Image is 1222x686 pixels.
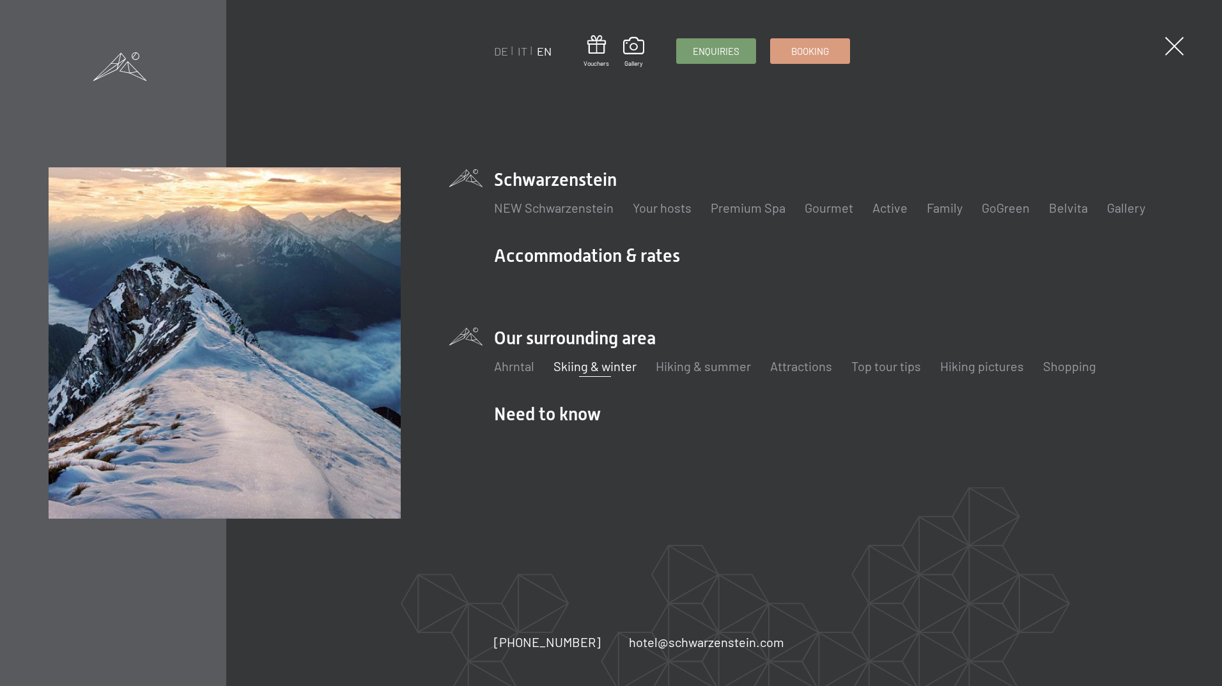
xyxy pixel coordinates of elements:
a: NEW Schwarzenstein [494,200,614,215]
a: Vouchers [584,35,609,68]
a: Shopping [1043,358,1096,374]
a: EN [537,44,552,58]
a: hotel@schwarzenstein.com [629,633,784,651]
a: Top tour tips [851,358,921,374]
a: DE [494,44,508,58]
a: [PHONE_NUMBER] [494,633,601,651]
a: Family [927,200,963,215]
a: GoGreen [982,200,1030,215]
span: Booking [791,45,829,58]
span: Gallery [623,59,644,68]
a: Belvita [1049,200,1088,215]
a: IT [518,44,527,58]
a: Booking [771,39,849,63]
span: [PHONE_NUMBER] [494,634,601,650]
span: Enquiries [693,45,739,58]
a: Ahrntal [494,358,534,374]
a: Your hosts [633,200,692,215]
img: Luxury hotel holidays in Italy - SCHWARZENSTEIN, spa in the Dolomites [49,167,401,519]
a: Premium Spa [711,200,785,215]
a: Hiking & summer [656,358,751,374]
a: Gallery [623,37,644,68]
a: Active [872,200,908,215]
a: Attractions [770,358,832,374]
a: Gourmet [805,200,853,215]
a: Gallery [1107,200,1145,215]
a: Hiking pictures [940,358,1024,374]
a: Enquiries [677,39,755,63]
span: Vouchers [584,59,609,68]
a: Skiing & winter [553,358,637,374]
